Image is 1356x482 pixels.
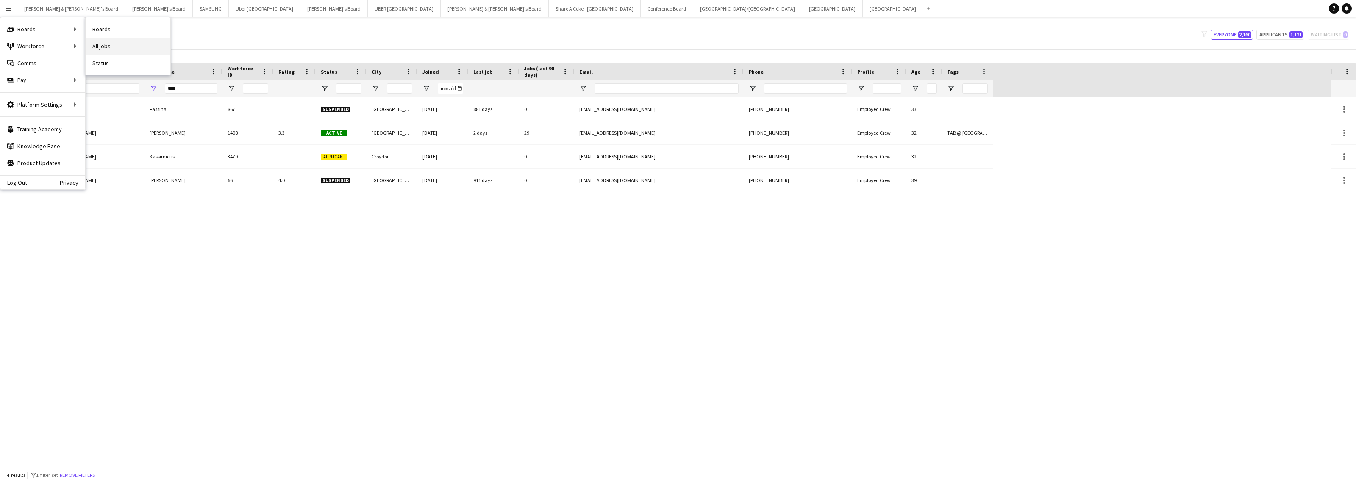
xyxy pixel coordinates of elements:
[1256,30,1304,40] button: Applicants1,121
[519,169,574,192] div: 0
[579,69,593,75] span: Email
[927,83,937,94] input: Age Filter Input
[165,83,217,94] input: Last Name Filter Input
[906,145,942,168] div: 32
[417,121,468,144] div: [DATE]
[1238,31,1251,38] span: 2,160
[75,83,139,94] input: First Name Filter Input
[387,83,412,94] input: City Filter Input
[321,69,337,75] span: Status
[906,169,942,192] div: 39
[229,0,300,17] button: Uber [GEOGRAPHIC_DATA]
[417,169,468,192] div: [DATE]
[300,0,368,17] button: [PERSON_NAME]'s Board
[574,121,744,144] div: [EMAIL_ADDRESS][DOMAIN_NAME]
[321,85,328,92] button: Open Filter Menu
[0,38,85,55] div: Workforce
[372,69,381,75] span: City
[906,121,942,144] div: 32
[278,69,295,75] span: Rating
[574,169,744,192] div: [EMAIL_ADDRESS][DOMAIN_NAME]
[947,69,959,75] span: Tags
[0,55,85,72] a: Comms
[802,0,863,17] button: [GEOGRAPHIC_DATA]
[852,169,906,192] div: Employed Crew
[744,145,852,168] div: [PHONE_NUMBER]
[764,83,847,94] input: Phone Filter Input
[55,169,144,192] div: [PERSON_NAME]
[321,106,350,113] span: Suspended
[906,97,942,121] div: 33
[0,96,85,113] div: Platform Settings
[852,97,906,121] div: Employed Crew
[273,169,316,192] div: 4.0
[336,83,361,94] input: Status Filter Input
[228,65,258,78] span: Workforce ID
[273,121,316,144] div: 3.3
[1211,30,1253,40] button: Everyone2,160
[36,472,58,478] span: 1 filter set
[417,97,468,121] div: [DATE]
[55,121,144,144] div: [PERSON_NAME]
[228,85,235,92] button: Open Filter Menu
[422,85,430,92] button: Open Filter Menu
[873,83,901,94] input: Profile Filter Input
[222,121,273,144] div: 1408
[86,38,170,55] a: All jobs
[55,145,144,168] div: [PERSON_NAME]
[0,155,85,172] a: Product Updates
[942,121,993,144] div: TAB @ [GEOGRAPHIC_DATA], [GEOGRAPHIC_DATA] Staff @ [GEOGRAPHIC_DATA], Vanish
[222,169,273,192] div: 66
[0,72,85,89] div: Pay
[749,85,756,92] button: Open Filter Menu
[0,179,27,186] a: Log Out
[222,97,273,121] div: 867
[641,0,693,17] button: Conference Board
[744,121,852,144] div: [PHONE_NUMBER]
[243,83,268,94] input: Workforce ID Filter Input
[857,69,874,75] span: Profile
[60,179,85,186] a: Privacy
[422,69,439,75] span: Joined
[468,169,519,192] div: 911 days
[0,21,85,38] div: Boards
[863,0,923,17] button: [GEOGRAPHIC_DATA]
[367,169,417,192] div: [GEOGRAPHIC_DATA]
[438,83,463,94] input: Joined Filter Input
[473,69,492,75] span: Last job
[86,21,170,38] a: Boards
[321,130,347,136] span: Active
[222,145,273,168] div: 3479
[962,83,988,94] input: Tags Filter Input
[468,121,519,144] div: 2 days
[857,85,865,92] button: Open Filter Menu
[744,169,852,192] div: [PHONE_NUMBER]
[58,471,97,480] button: Remove filters
[468,97,519,121] div: 881 days
[744,97,852,121] div: [PHONE_NUMBER]
[367,145,417,168] div: Croydon
[595,83,739,94] input: Email Filter Input
[144,145,222,168] div: Kassimiotis
[321,154,347,160] span: Applicant
[193,0,229,17] button: SAMSUNG
[852,145,906,168] div: Employed Crew
[549,0,641,17] button: Share A Coke - [GEOGRAPHIC_DATA]
[144,97,222,121] div: Fassina
[1289,31,1303,38] span: 1,121
[519,97,574,121] div: 0
[911,69,920,75] span: Age
[144,121,222,144] div: [PERSON_NAME]
[144,169,222,192] div: [PERSON_NAME]
[947,85,955,92] button: Open Filter Menu
[524,65,559,78] span: Jobs (last 90 days)
[368,0,441,17] button: UBER [GEOGRAPHIC_DATA]
[579,85,587,92] button: Open Filter Menu
[367,121,417,144] div: [GEOGRAPHIC_DATA]
[372,85,379,92] button: Open Filter Menu
[150,85,157,92] button: Open Filter Menu
[519,121,574,144] div: 29
[17,0,125,17] button: [PERSON_NAME] & [PERSON_NAME]'s Board
[417,145,468,168] div: [DATE]
[367,97,417,121] div: [GEOGRAPHIC_DATA]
